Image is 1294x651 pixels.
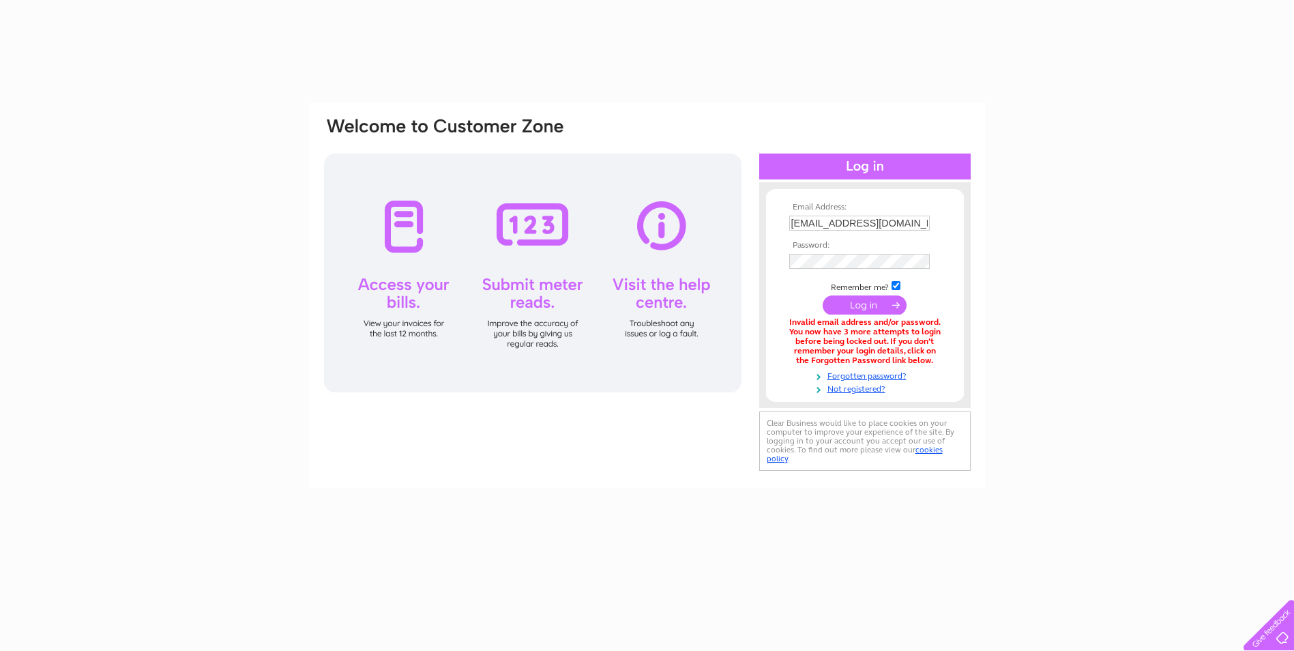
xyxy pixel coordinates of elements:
[786,279,944,293] td: Remember me?
[789,368,944,381] a: Forgotten password?
[786,203,944,212] th: Email Address:
[786,241,944,250] th: Password:
[789,381,944,394] a: Not registered?
[789,318,941,365] div: Invalid email address and/or password. You now have 3 more attempts to login before being locked ...
[767,445,943,463] a: cookies policy
[759,411,971,471] div: Clear Business would like to place cookies on your computer to improve your experience of the sit...
[823,295,907,315] input: Submit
